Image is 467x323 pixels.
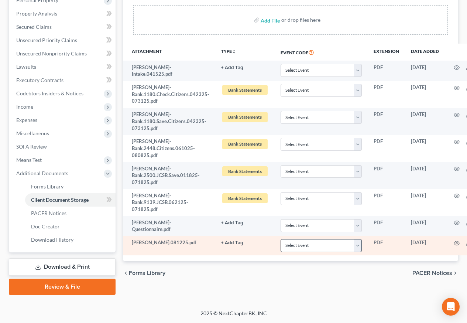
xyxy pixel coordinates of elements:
td: [DATE] [405,236,445,255]
span: Lawsuits [16,64,36,70]
span: Forms Library [129,270,165,276]
a: Bank Statements [221,192,269,204]
a: + Add Tag [221,64,269,71]
a: Forms Library [25,180,116,193]
button: PACER Notices chevron_right [412,270,458,276]
a: + Add Tag [221,219,269,226]
span: Codebtors Insiders & Notices [16,90,83,96]
td: [DATE] [405,135,445,162]
span: Bank Statements [222,112,268,122]
a: Unsecured Priority Claims [10,34,116,47]
td: [DATE] [405,108,445,135]
a: Bank Statements [221,84,269,96]
a: Review & File [9,279,116,295]
span: Bank Statements [222,193,268,203]
a: Secured Claims [10,20,116,34]
td: PDF [368,189,405,216]
span: SOFA Review [16,143,47,150]
span: Bank Statements [222,166,268,176]
td: PDF [368,135,405,162]
span: PACER Notices [412,270,452,276]
th: Extension [368,44,405,61]
span: Unsecured Nonpriority Claims [16,50,87,57]
a: PACER Notices [25,207,116,220]
span: Means Test [16,157,42,163]
span: Additional Documents [16,170,68,176]
td: PDF [368,216,405,236]
td: PDF [368,236,405,255]
span: Property Analysis [16,10,57,17]
span: Expenses [16,117,37,123]
div: 2025 © NextChapterBK, INC [23,310,444,323]
td: [PERSON_NAME].081225.pdf [123,236,215,255]
td: [DATE] [405,162,445,189]
th: Date added [405,44,445,61]
a: Doc Creator [25,220,116,233]
a: Executory Contracts [10,74,116,87]
span: Income [16,103,33,110]
td: [DATE] [405,216,445,236]
th: Event Code [275,44,368,61]
td: [PERSON_NAME]-Bank.1180.Check.Citizens.042325-073125.pdf [123,81,215,108]
th: Attachment [123,44,215,61]
td: PDF [368,81,405,108]
span: PACER Notices [31,210,66,216]
a: Lawsuits [10,60,116,74]
a: + Add Tag [221,239,269,246]
a: Download History [25,233,116,246]
span: Bank Statements [222,85,268,95]
button: chevron_left Forms Library [123,270,165,276]
button: + Add Tag [221,221,243,225]
td: [DATE] [405,189,445,216]
a: Unsecured Nonpriority Claims [10,47,116,60]
div: Open Intercom Messenger [442,298,460,316]
td: PDF [368,61,405,81]
td: [DATE] [405,81,445,108]
div: or drop files here [281,16,320,24]
span: Secured Claims [16,24,52,30]
td: [PERSON_NAME]-Questionnaire.pdf [123,216,215,236]
td: [PERSON_NAME]-Bank.2448.Citizens.061025-080825.pdf [123,135,215,162]
td: [PERSON_NAME]-Bank.1180.Save.Citizens.042325-073125.pdf [123,108,215,135]
td: [PERSON_NAME]-Bank.2500.JCSB.Save.011825-071825.pdf [123,162,215,189]
td: [PERSON_NAME]-Intake.041525.pdf [123,61,215,81]
button: TYPEunfold_more [221,49,236,54]
i: chevron_left [123,270,129,276]
span: Bank Statements [222,139,268,149]
span: Miscellaneous [16,130,49,136]
span: Executory Contracts [16,77,63,83]
td: [DATE] [405,61,445,81]
i: unfold_more [232,50,236,54]
span: Download History [31,237,73,243]
a: Bank Statements [221,111,269,123]
span: Forms Library [31,183,63,190]
span: Unsecured Priority Claims [16,37,77,43]
button: + Add Tag [221,65,243,70]
button: + Add Tag [221,241,243,245]
a: Bank Statements [221,138,269,150]
span: Client Document Storage [31,197,89,203]
td: PDF [368,108,405,135]
a: Bank Statements [221,165,269,177]
a: Property Analysis [10,7,116,20]
td: PDF [368,162,405,189]
a: Client Document Storage [25,193,116,207]
span: Doc Creator [31,223,60,229]
a: SOFA Review [10,140,116,153]
td: [PERSON_NAME]-Bank.9139.JCSB.062125-071825.pdf [123,189,215,216]
i: chevron_right [452,270,458,276]
a: Download & Print [9,258,116,276]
